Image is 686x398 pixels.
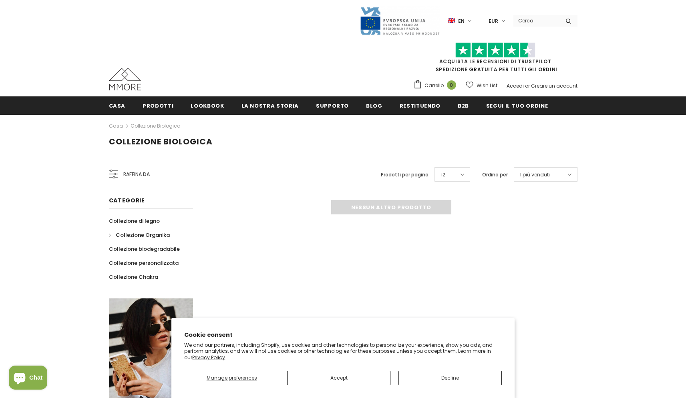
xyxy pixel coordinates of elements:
img: Casi MMORE [109,68,141,90]
span: Collezione Organika [116,231,170,239]
a: B2B [458,96,469,114]
span: Segui il tuo ordine [486,102,548,110]
span: La nostra storia [241,102,299,110]
span: Raffina da [123,170,150,179]
a: supporto [316,96,349,114]
a: Wish List [466,78,497,92]
label: Ordina per [482,171,508,179]
a: Blog [366,96,382,114]
img: Fidati di Pilot Stars [455,42,535,58]
a: La nostra storia [241,96,299,114]
a: Collezione Chakra [109,270,158,284]
span: Prodotti [143,102,173,110]
span: SPEDIZIONE GRATUITA PER TUTTI GLI ORDINI [413,46,577,73]
span: 12 [441,171,445,179]
button: Manage preferences [184,371,279,385]
span: supporto [316,102,349,110]
span: Collezione biologica [109,136,213,147]
span: Collezione biodegradabile [109,245,180,253]
span: 0 [447,80,456,90]
span: Blog [366,102,382,110]
a: Acquista le recensioni di TrustPilot [439,58,551,65]
span: or [525,82,530,89]
a: Javni Razpis [360,17,440,24]
a: Collezione di legno [109,214,160,228]
a: Accedi [507,82,524,89]
a: Creare un account [531,82,577,89]
span: en [458,17,465,25]
a: Collezione personalizzata [109,256,179,270]
span: EUR [489,17,498,25]
span: Collezione Chakra [109,273,158,281]
a: Casa [109,96,126,114]
span: Lookbook [191,102,224,110]
a: Carrello 0 [413,80,460,92]
a: Collezione Organika [109,228,170,242]
span: Collezione personalizzata [109,259,179,267]
button: Decline [398,371,502,385]
button: Accept [287,371,390,385]
label: Prodotti per pagina [381,171,428,179]
span: Manage preferences [207,374,257,381]
a: Casa [109,121,123,131]
span: Categorie [109,196,145,204]
a: Collezione biologica [131,122,181,129]
a: Restituendo [400,96,441,114]
img: Javni Razpis [360,6,440,36]
span: Restituendo [400,102,441,110]
h2: Cookie consent [184,331,502,339]
span: Carrello [424,82,444,90]
a: Collezione biodegradabile [109,242,180,256]
a: Segui il tuo ordine [486,96,548,114]
a: Privacy Policy [192,354,225,361]
span: Collezione di legno [109,217,160,225]
img: i-lang-1.png [448,18,455,24]
input: Search Site [513,15,559,26]
span: Casa [109,102,126,110]
span: B2B [458,102,469,110]
a: Lookbook [191,96,224,114]
p: We and our partners, including Shopify, use cookies and other technologies to personalize your ex... [184,342,502,361]
span: I più venduti [520,171,550,179]
span: Wish List [477,82,497,90]
a: Prodotti [143,96,173,114]
inbox-online-store-chat: Shopify online store chat [6,366,50,392]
